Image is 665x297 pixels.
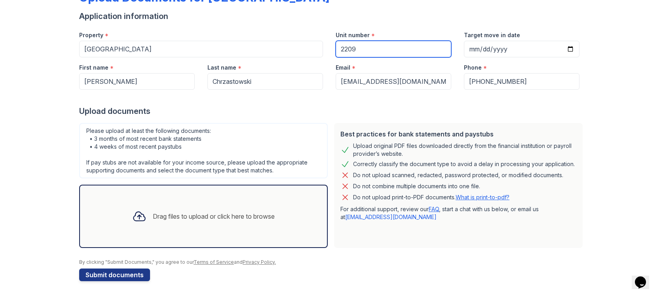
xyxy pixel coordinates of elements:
[353,182,480,191] div: Do not combine multiple documents into one file.
[456,194,509,201] a: What is print-to-pdf?
[336,31,370,39] label: Unit number
[353,170,563,180] div: Do not upload scanned, redacted, password protected, or modified documents.
[429,206,439,212] a: FAQ
[464,31,520,39] label: Target move in date
[353,159,575,169] div: Correctly classify the document type to avoid a delay in processing your application.
[79,259,586,265] div: By clicking "Submit Documents," you agree to our and
[207,64,236,72] label: Last name
[79,31,103,39] label: Property
[340,129,576,139] div: Best practices for bank statements and paystubs
[336,64,350,72] label: Email
[79,123,328,178] div: Please upload at least the following documents: • 3 months of most recent bank statements • 4 wee...
[153,212,275,221] div: Drag files to upload or click here to browse
[79,269,150,281] button: Submit documents
[340,205,576,221] p: For additional support, review our , start a chat with us below, or email us at
[353,142,576,158] div: Upload original PDF files downloaded directly from the financial institution or payroll provider’...
[194,259,234,265] a: Terms of Service
[632,265,657,289] iframe: chat widget
[243,259,276,265] a: Privacy Policy.
[79,106,586,117] div: Upload documents
[353,193,509,201] p: Do not upload print-to-PDF documents.
[79,64,108,72] label: First name
[464,64,482,72] label: Phone
[79,11,586,22] div: Application information
[345,214,437,220] a: [EMAIL_ADDRESS][DOMAIN_NAME]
